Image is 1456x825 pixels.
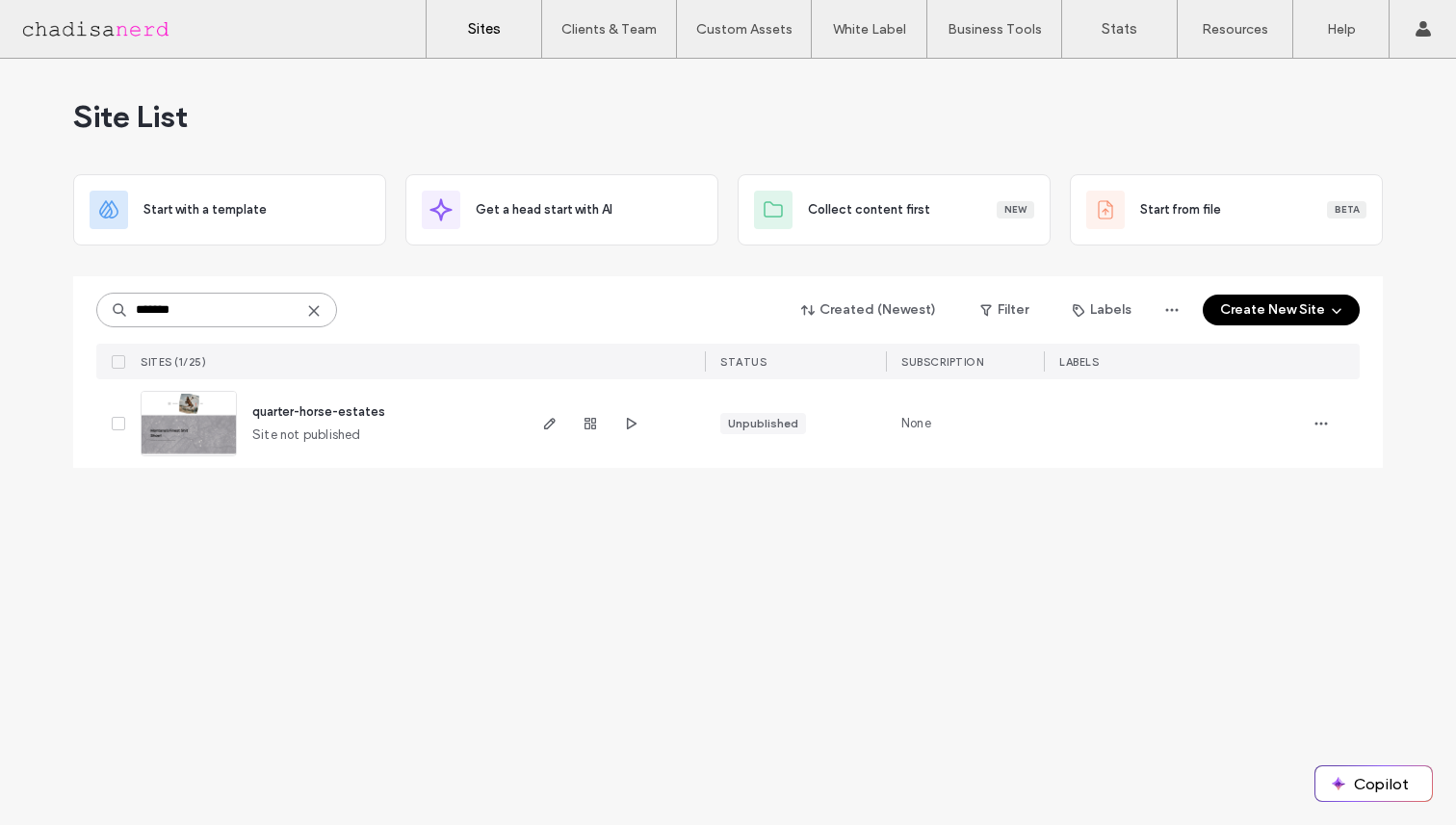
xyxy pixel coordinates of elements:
label: Help [1327,21,1356,38]
span: STATUS [720,355,767,369]
div: Start with a template [73,174,386,245]
label: Custom Assets [696,21,793,38]
span: Start with a template [143,200,267,219]
div: Get a head start with AI [405,174,718,245]
button: Copilot [1315,766,1432,801]
span: Collect content first [808,200,930,219]
div: Unpublished [728,415,798,432]
span: LABELS [1059,355,1099,369]
label: Business Tools [948,21,1042,38]
span: Site List [73,97,188,136]
span: SUBSCRIPTION [901,355,983,369]
button: Created (Newest) [785,295,953,325]
label: Resources [1202,21,1268,38]
label: Sites [468,20,501,38]
button: Create New Site [1203,295,1360,325]
label: Clients & Team [561,21,657,38]
div: Beta [1327,201,1366,219]
div: Collect content firstNew [738,174,1051,245]
label: White Label [833,21,906,38]
button: Filter [961,295,1048,325]
button: Labels [1055,295,1149,325]
span: Site not published [252,425,361,445]
span: Get a head start with AI [476,200,612,219]
span: Help [44,13,84,31]
div: New [997,201,1034,219]
span: None [901,414,931,433]
div: Start from fileBeta [1070,174,1383,245]
span: SITES (1/25) [141,355,206,369]
label: Stats [1102,20,1137,38]
span: Start from file [1140,200,1221,219]
a: quarter-horse-estates [252,404,385,419]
